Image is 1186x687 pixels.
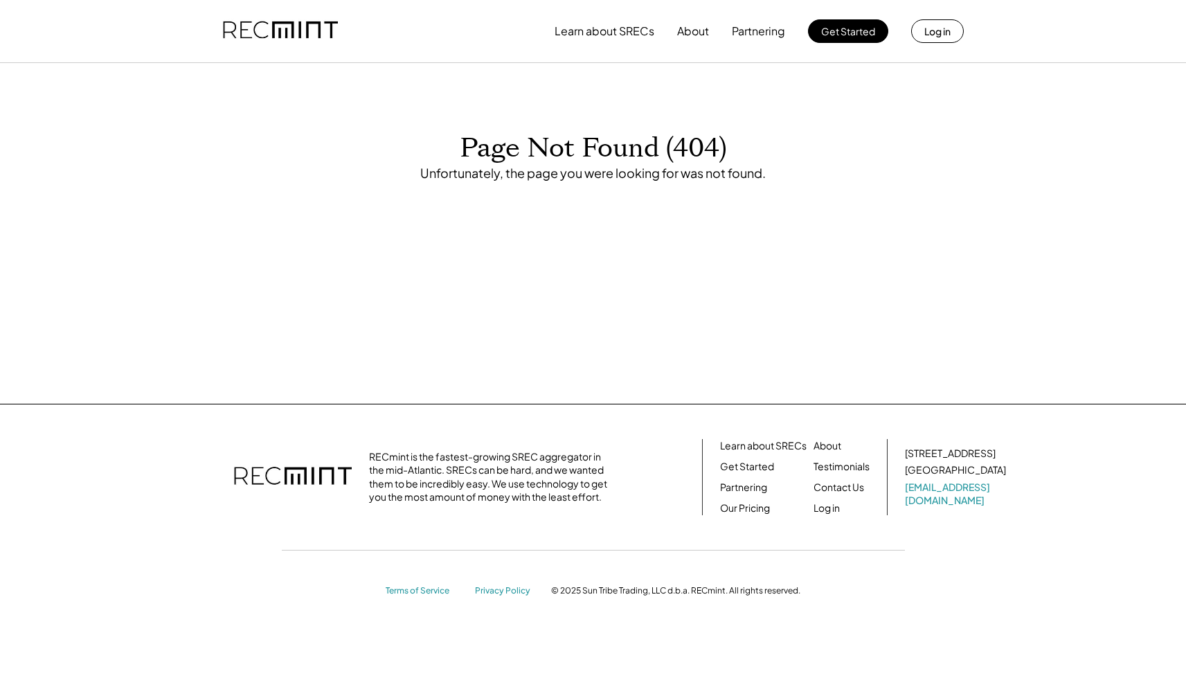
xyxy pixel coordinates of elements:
a: Partnering [720,481,767,494]
button: Learn about SRECs [555,17,654,45]
a: Get Started [720,460,774,474]
div: Unfortunately, the page you were looking for was not found. [420,165,766,196]
button: About [677,17,709,45]
a: Log in [814,501,840,515]
a: [EMAIL_ADDRESS][DOMAIN_NAME] [905,481,1009,508]
a: Testimonials [814,460,870,474]
h1: Page Not Found (404) [460,132,727,165]
div: [STREET_ADDRESS] [905,447,996,461]
div: © 2025 Sun Tribe Trading, LLC d.b.a. RECmint. All rights reserved. [551,585,800,596]
img: recmint-logotype%403x.png [223,8,338,55]
button: Log in [911,19,964,43]
div: RECmint is the fastest-growing SREC aggregator in the mid-Atlantic. SRECs can be hard, and we wan... [369,450,615,504]
a: Our Pricing [720,501,770,515]
button: Get Started [808,19,888,43]
a: About [814,439,841,453]
a: Learn about SRECs [720,439,807,453]
img: recmint-logotype%403x.png [234,453,352,501]
a: Contact Us [814,481,864,494]
a: Terms of Service [386,585,462,597]
a: Privacy Policy [475,585,537,597]
button: Partnering [732,17,785,45]
div: [GEOGRAPHIC_DATA] [905,463,1006,477]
